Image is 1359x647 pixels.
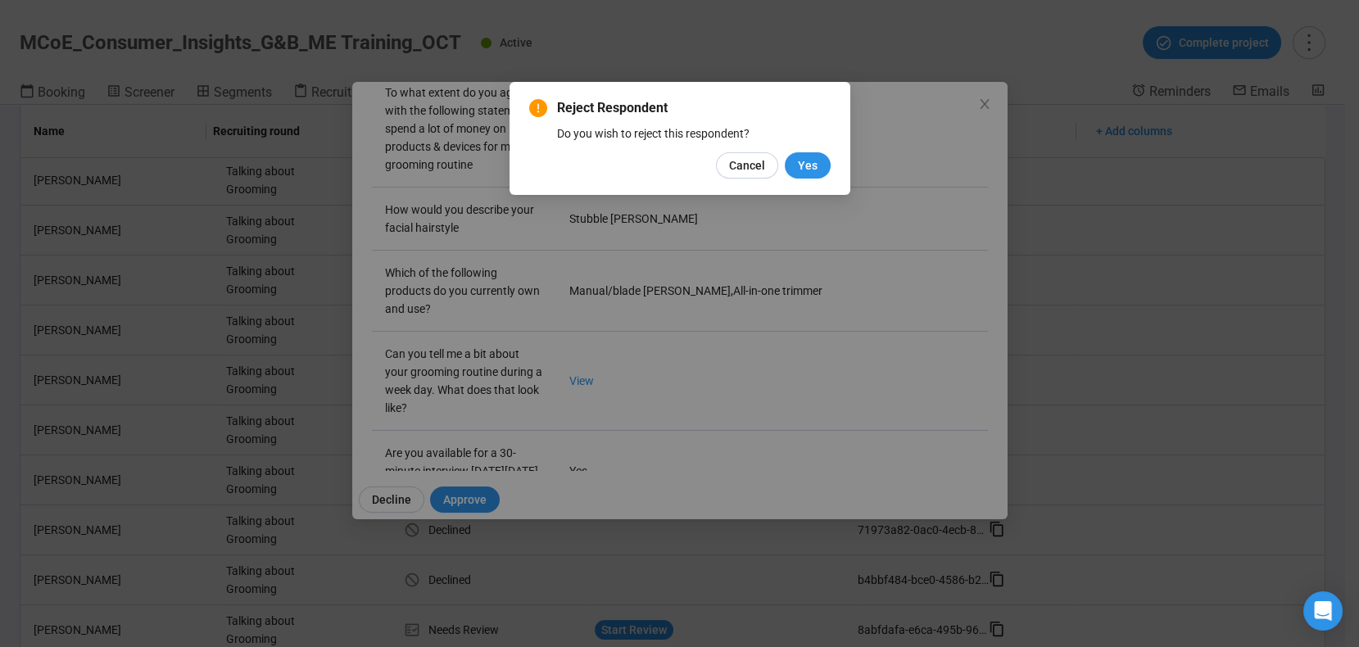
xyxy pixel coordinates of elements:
span: exclamation-circle [529,99,547,117]
button: Yes [785,152,831,179]
div: Do you wish to reject this respondent? [557,124,831,143]
span: Cancel [729,156,765,174]
button: Cancel [716,152,778,179]
span: Reject Respondent [557,98,831,118]
div: Open Intercom Messenger [1303,591,1343,631]
span: Yes [798,156,818,174]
